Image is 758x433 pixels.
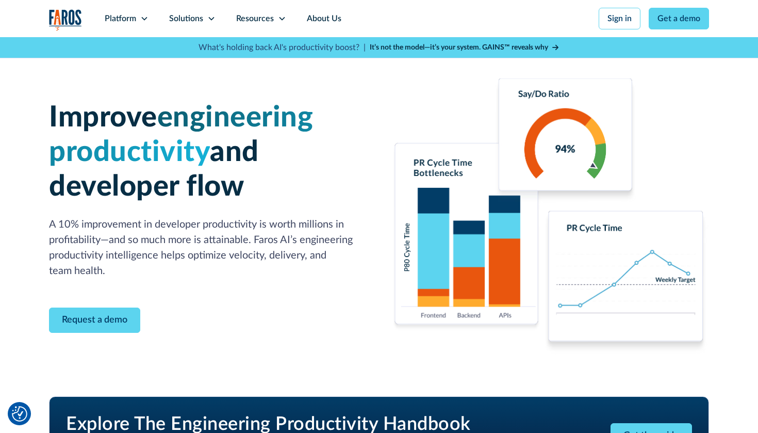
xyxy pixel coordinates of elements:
[49,9,82,30] img: Logo of the analytics and reporting company Faros.
[370,42,559,53] a: It’s not the model—it’s your system. GAINS™ reveals why
[199,41,366,54] p: What's holding back AI's productivity boost? |
[49,308,140,333] a: Contact Modal
[49,101,367,205] h1: Improve and developer flow
[236,12,274,25] div: Resources
[49,9,82,30] a: home
[599,8,640,29] a: Sign in
[105,12,136,25] div: Platform
[49,103,313,167] span: engineering productivity
[169,12,203,25] div: Solutions
[370,44,548,51] strong: It’s not the model—it’s your system. GAINS™ reveals why
[12,406,27,422] button: Cookie Settings
[49,217,367,279] p: A 10% improvement in developer productivity is worth millions in profitability—and so much more i...
[12,406,27,422] img: Revisit consent button
[649,8,709,29] a: Get a demo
